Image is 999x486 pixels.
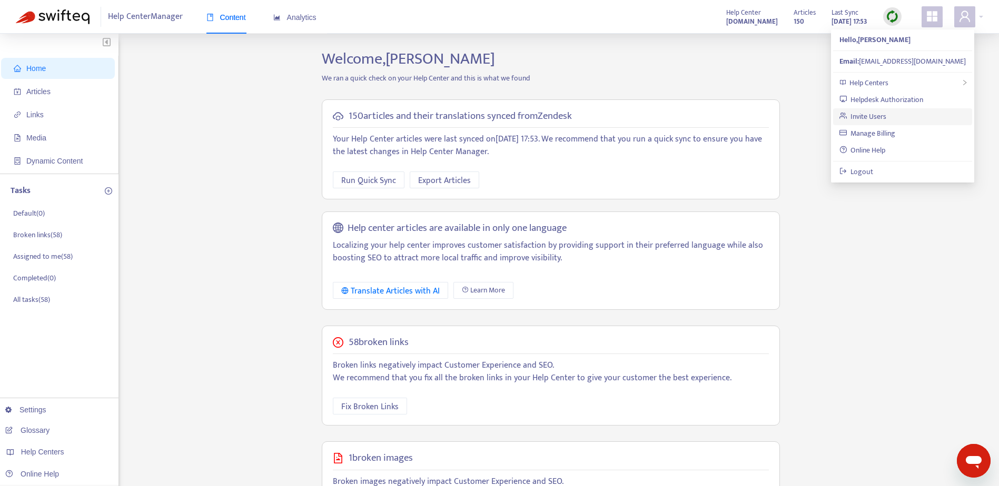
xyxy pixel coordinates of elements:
[14,65,21,72] span: home
[333,133,769,158] p: Your Help Center articles were last synced on [DATE] 17:53 . We recommend that you run a quick sy...
[273,14,281,21] span: area-chart
[839,110,887,123] a: Invite Users
[105,187,112,195] span: plus-circle
[839,55,859,67] strong: Email:
[333,222,343,235] span: global
[206,13,246,22] span: Content
[21,448,64,456] span: Help Centers
[349,452,413,464] h5: 1 broken images
[26,134,46,142] span: Media
[333,239,769,265] p: Localizing your help center improves customer satisfaction by providing support in their preferre...
[839,166,874,178] a: Logout
[26,87,51,96] span: Articles
[26,64,46,73] span: Home
[14,111,21,118] span: link
[886,10,899,23] img: sync.dc5367851b00ba804db3.png
[839,56,966,67] div: [EMAIL_ADDRESS][DOMAIN_NAME]
[410,171,479,188] button: Export Articles
[14,88,21,95] span: account-book
[794,16,804,27] strong: 150
[333,282,448,299] button: Translate Articles with AI
[341,400,399,413] span: Fix Broken Links
[333,337,343,348] span: close-circle
[957,444,991,478] iframe: Button to launch messaging window
[453,282,513,299] a: Learn More
[962,79,968,86] span: right
[794,7,816,18] span: Articles
[14,157,21,165] span: container
[314,73,788,84] p: We ran a quick check on your Help Center and this is what we found
[108,7,183,27] span: Help Center Manager
[333,171,404,188] button: Run Quick Sync
[832,7,858,18] span: Last Sync
[333,111,343,121] span: cloud-sync
[349,110,572,123] h5: 150 articles and their translations synced from Zendesk
[832,16,867,27] strong: [DATE] 17:53
[13,272,56,283] p: Completed ( 0 )
[349,337,409,349] h5: 58 broken links
[333,453,343,463] span: file-image
[839,127,896,139] a: Manage Billing
[206,14,214,21] span: book
[14,134,21,141] span: file-image
[13,251,73,262] p: Assigned to me ( 58 )
[348,222,567,235] h5: Help center articles are available in only one language
[726,15,778,27] a: [DOMAIN_NAME]
[726,7,761,18] span: Help Center
[333,359,769,384] p: Broken links negatively impact Customer Experience and SEO. We recommend that you fix all the bro...
[273,13,316,22] span: Analytics
[726,16,778,27] strong: [DOMAIN_NAME]
[470,285,505,296] span: Learn More
[333,398,407,414] button: Fix Broken Links
[341,285,440,298] div: Translate Articles with AI
[26,157,83,165] span: Dynamic Content
[16,9,90,24] img: Swifteq
[341,174,396,187] span: Run Quick Sync
[839,144,886,156] a: Online Help
[926,10,938,23] span: appstore
[849,77,888,89] span: Help Centers
[13,229,62,240] p: Broken links ( 58 )
[5,406,46,414] a: Settings
[5,426,50,434] a: Glossary
[13,208,45,219] p: Default ( 0 )
[5,470,59,478] a: Online Help
[839,34,911,46] strong: Hello, [PERSON_NAME]
[11,185,31,197] p: Tasks
[418,174,471,187] span: Export Articles
[958,10,971,23] span: user
[322,46,495,72] span: Welcome, [PERSON_NAME]
[26,110,44,119] span: Links
[13,294,50,305] p: All tasks ( 58 )
[839,94,924,106] a: Helpdesk Authorization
